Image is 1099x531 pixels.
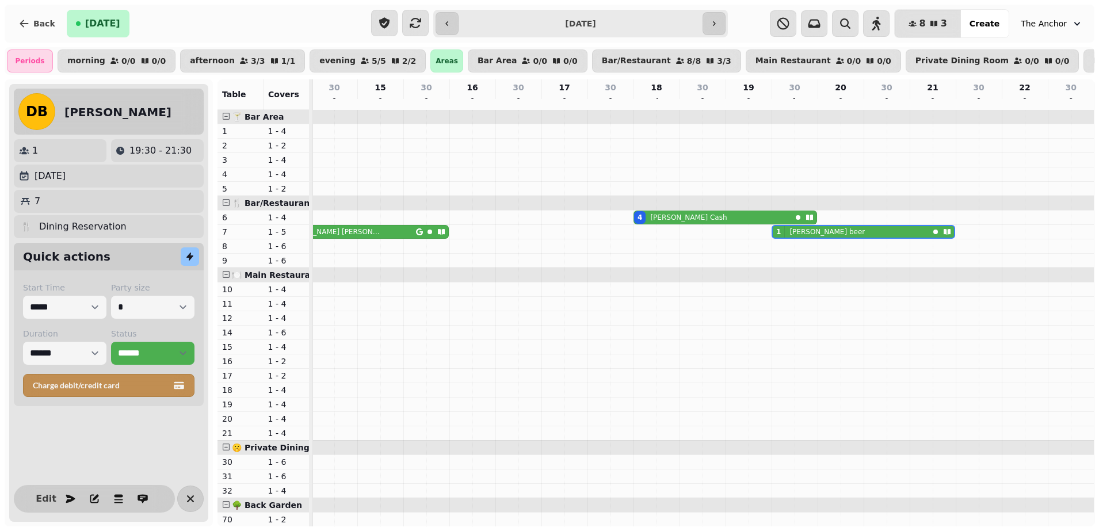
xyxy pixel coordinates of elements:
[268,90,299,99] span: Covers
[310,49,426,72] button: evening5/52/2
[268,471,305,482] p: 1 - 6
[268,183,305,194] p: 1 - 2
[23,374,194,397] button: Charge debit/credit card
[1066,95,1075,107] p: 0
[881,82,892,93] p: 30
[468,95,477,107] p: 0
[1025,57,1039,65] p: 0 / 0
[9,10,64,37] button: Back
[64,104,171,120] h2: [PERSON_NAME]
[222,327,259,338] p: 14
[232,270,320,280] span: 🍽️ Main Restaurant
[268,456,305,468] p: 1 - 6
[330,95,339,107] p: 0
[268,284,305,295] p: 1 - 4
[33,381,171,389] span: Charge debit/credit card
[602,56,671,66] p: Bar/Restaurant
[232,501,302,510] span: 🌳 Back Garden
[650,213,727,222] p: [PERSON_NAME] Cash
[319,56,356,66] p: evening
[514,95,523,107] p: 0
[895,10,961,37] button: 83
[605,82,616,93] p: 30
[928,95,937,107] p: 0
[422,95,431,107] p: 0
[23,282,106,293] label: Start Time
[232,112,284,121] span: 🍸 Bar Area
[268,485,305,496] p: 1 - 4
[7,49,53,72] div: Periods
[743,82,754,93] p: 19
[268,399,305,410] p: 1 - 4
[222,226,259,238] p: 7
[222,240,259,252] p: 8
[222,514,259,525] p: 70
[970,20,999,28] span: Create
[906,49,1079,72] button: Private Dining Room0/00/0
[877,57,891,65] p: 0 / 0
[281,57,296,65] p: 1 / 1
[268,212,305,223] p: 1 - 4
[282,227,383,236] p: [PERSON_NAME] [PERSON_NAME]
[222,471,259,482] p: 31
[39,220,127,234] p: Dining Reservation
[919,19,926,28] span: 8
[1014,13,1090,34] button: The Anchor
[222,384,259,396] p: 18
[376,95,385,107] p: 0
[744,95,753,107] p: 0
[268,240,305,252] p: 1 - 6
[222,485,259,496] p: 32
[592,49,741,72] button: Bar/Restaurant8/83/3
[222,413,259,425] p: 20
[222,370,259,381] p: 17
[717,57,731,65] p: 3 / 3
[222,312,259,324] p: 12
[513,82,524,93] p: 30
[882,95,891,107] p: 0
[1066,82,1077,93] p: 30
[222,140,259,151] p: 2
[268,298,305,310] p: 1 - 4
[268,370,305,381] p: 1 - 2
[606,95,615,107] p: 0
[180,49,305,72] button: afternoon3/31/1
[222,356,259,367] p: 16
[421,82,432,93] p: 30
[129,144,192,158] p: 19:30 - 21:30
[973,82,984,93] p: 30
[974,95,983,107] p: 0
[26,105,48,119] span: DB
[67,10,129,37] button: [DATE]
[222,255,259,266] p: 9
[402,57,417,65] p: 2 / 2
[372,57,386,65] p: 5 / 5
[927,82,938,93] p: 21
[746,49,901,72] button: Main Restaurant0/00/0
[39,494,53,503] span: Edit
[268,384,305,396] p: 1 - 4
[1055,57,1070,65] p: 0 / 0
[35,487,58,510] button: Edit
[559,82,570,93] p: 17
[32,144,38,158] p: 1
[268,312,305,324] p: 1 - 4
[268,255,305,266] p: 1 - 6
[21,220,32,234] p: 🍴
[698,95,707,107] p: 0
[960,10,1009,37] button: Create
[23,249,110,265] h2: Quick actions
[222,154,259,166] p: 3
[467,82,478,93] p: 16
[268,327,305,338] p: 1 - 6
[111,328,194,339] label: Status
[222,427,259,439] p: 21
[33,20,55,28] span: Back
[468,49,587,72] button: Bar Area0/00/0
[152,57,166,65] p: 0 / 0
[222,125,259,137] p: 1
[222,90,246,99] span: Table
[67,56,105,66] p: morning
[1021,18,1067,29] span: The Anchor
[847,57,861,65] p: 0 / 0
